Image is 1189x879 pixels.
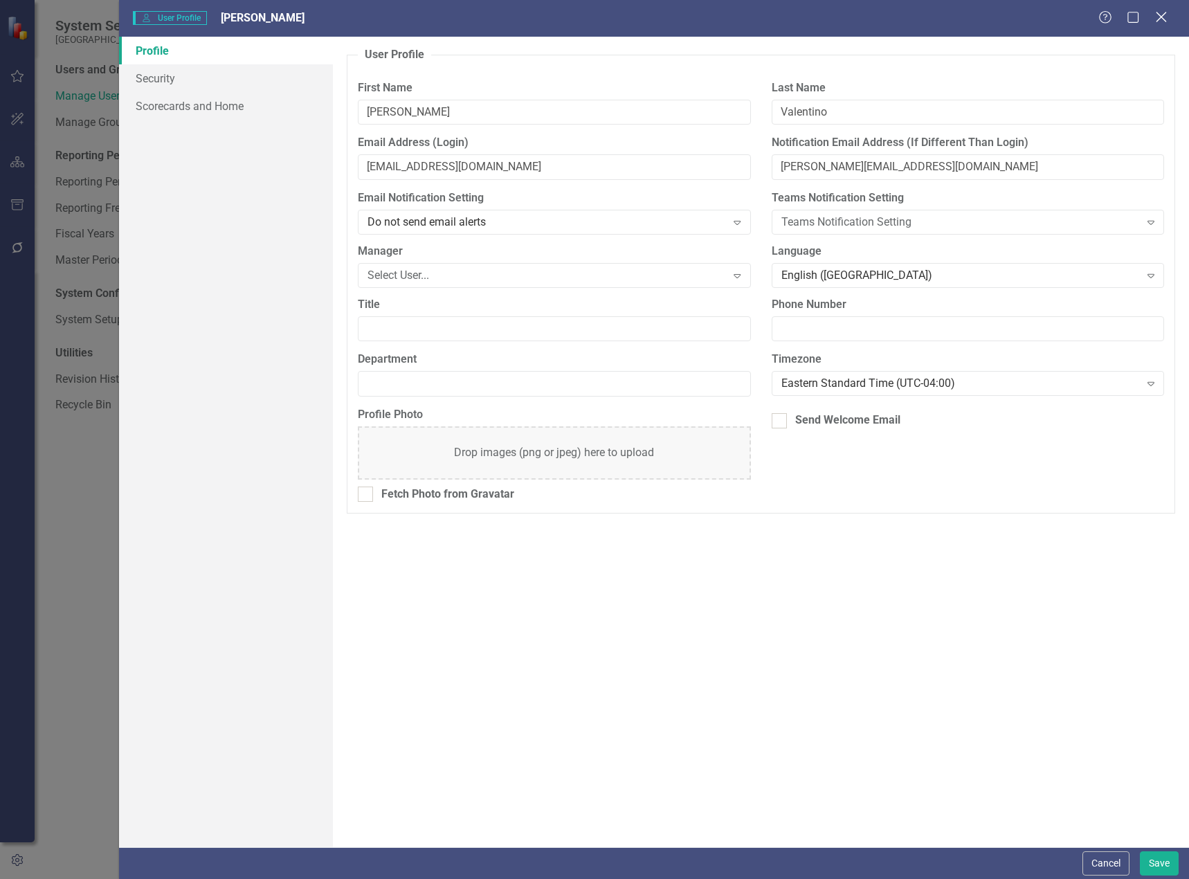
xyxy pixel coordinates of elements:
label: Manager [358,244,750,260]
span: User Profile [133,11,207,25]
legend: User Profile [358,47,431,63]
div: English ([GEOGRAPHIC_DATA]) [781,267,1140,283]
label: Last Name [772,80,1164,96]
a: Scorecards and Home [119,92,333,120]
a: Profile [119,37,333,64]
button: Save [1140,851,1179,876]
div: Eastern Standard Time (UTC-04:00) [781,376,1140,392]
div: Send Welcome Email [795,413,900,428]
div: Fetch Photo from Gravatar [381,487,514,502]
label: First Name [358,80,750,96]
label: Timezone [772,352,1164,368]
label: Teams Notification Setting [772,190,1164,206]
label: Department [358,352,750,368]
div: Do not send email alerts [367,215,726,230]
label: Title [358,297,750,313]
div: Select User... [367,267,726,283]
a: Security [119,64,333,92]
label: Phone Number [772,297,1164,313]
button: Cancel [1082,851,1129,876]
div: Teams Notification Setting [781,215,1140,230]
label: Language [772,244,1164,260]
span: [PERSON_NAME] [221,11,305,24]
label: Email Address (Login) [358,135,750,151]
label: Notification Email Address (If Different Than Login) [772,135,1164,151]
label: Profile Photo [358,407,750,423]
label: Email Notification Setting [358,190,750,206]
div: Drop images (png or jpeg) here to upload [454,445,654,461]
